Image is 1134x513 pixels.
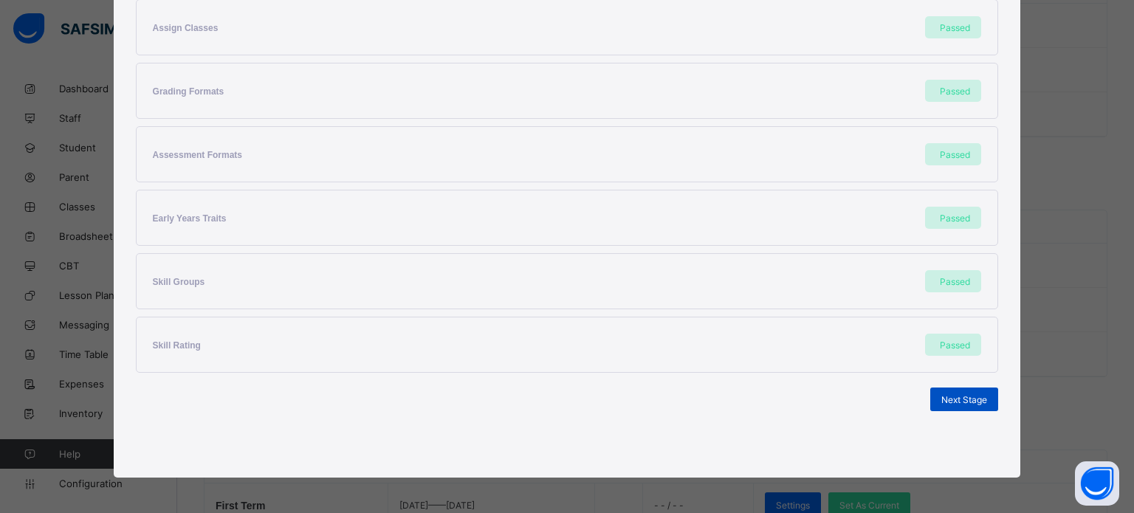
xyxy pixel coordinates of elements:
span: Passed [940,149,970,160]
span: Skill Rating [153,340,201,351]
span: Skill Groups [153,277,205,287]
span: Passed [940,276,970,287]
button: Open asap [1075,461,1119,506]
span: Next Stage [941,394,987,405]
span: Passed [940,340,970,351]
span: Grading Formats [153,86,224,97]
span: Assign Classes [153,23,219,33]
span: Passed [940,86,970,97]
span: Assessment Formats [153,150,242,160]
span: Passed [940,22,970,33]
span: Passed [940,213,970,224]
span: Early Years Traits [153,213,227,224]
